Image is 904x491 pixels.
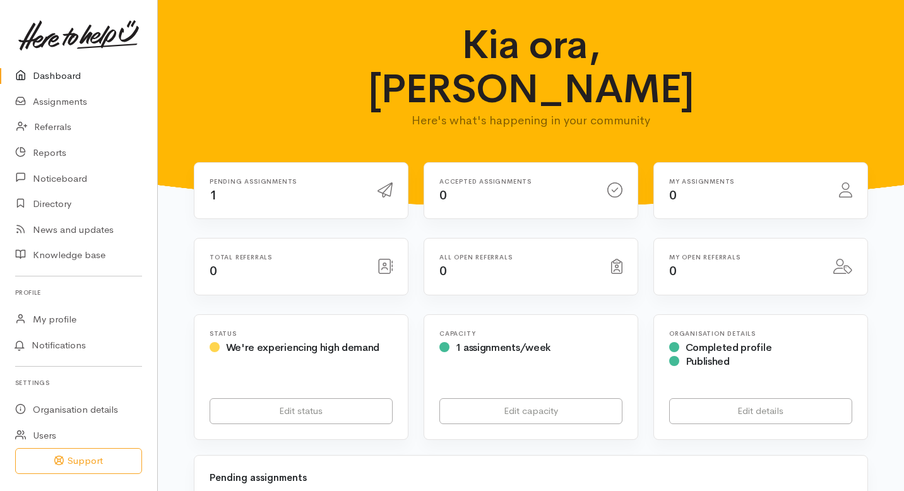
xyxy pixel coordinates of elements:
span: 0 [669,187,677,203]
h6: Pending assignments [210,178,362,185]
a: Edit capacity [439,398,622,424]
a: Edit details [669,398,852,424]
h6: My assignments [669,178,824,185]
span: 1 [210,187,217,203]
p: Here's what's happening in your community [360,112,703,129]
span: Completed profile [686,341,772,354]
span: Published [686,355,730,368]
span: 0 [439,263,447,279]
span: 0 [669,263,677,279]
h6: Accepted assignments [439,178,592,185]
span: We're experiencing high demand [226,341,379,354]
h6: All open referrals [439,254,596,261]
h6: My open referrals [669,254,818,261]
h6: Capacity [439,330,622,337]
h6: Profile [15,284,142,301]
b: Pending assignments [210,471,307,483]
h6: Total referrals [210,254,362,261]
span: 1 assignments/week [456,341,550,354]
h1: Kia ora, [PERSON_NAME] [360,23,703,112]
span: 0 [439,187,447,203]
span: 0 [210,263,217,279]
button: Support [15,448,142,474]
h6: Organisation Details [669,330,852,337]
h6: Status [210,330,393,337]
a: Edit status [210,398,393,424]
h6: Settings [15,374,142,391]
